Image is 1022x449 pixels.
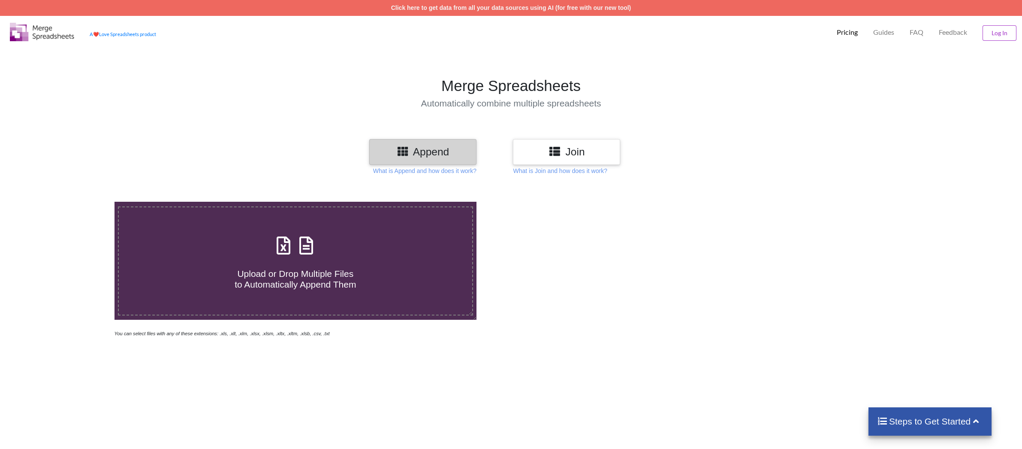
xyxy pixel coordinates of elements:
p: Guides [873,28,894,37]
button: Log In [983,25,1016,41]
p: What is Append and how does it work? [373,167,476,175]
span: Feedback [939,29,967,36]
h4: Steps to Get Started [877,416,983,427]
span: heart [93,31,99,37]
p: FAQ [910,28,923,37]
img: Logo.png [10,23,74,41]
a: Click here to get data from all your data sources using AI (for free with our new tool) [391,4,631,11]
h3: Append [376,146,470,158]
p: What is Join and how does it work? [513,167,607,175]
a: AheartLove Spreadsheets product [90,31,156,37]
h3: Join [519,146,614,158]
i: You can select files with any of these extensions: .xls, .xlt, .xlm, .xlsx, .xlsm, .xltx, .xltm, ... [115,331,330,336]
p: Pricing [837,28,858,37]
span: Upload or Drop Multiple Files to Automatically Append Them [235,269,356,289]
